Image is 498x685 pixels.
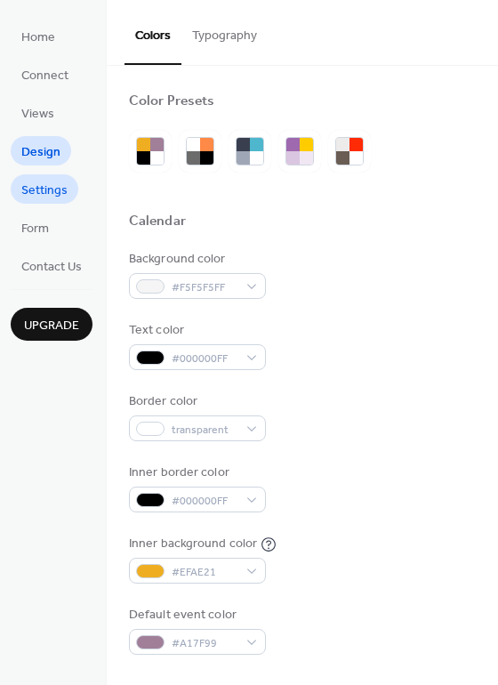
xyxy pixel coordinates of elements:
[172,421,237,439] span: transparent
[172,350,237,368] span: #000000FF
[129,392,262,411] div: Border color
[11,21,66,51] a: Home
[172,278,237,297] span: #F5F5F5FF
[21,143,60,162] span: Design
[11,98,65,127] a: Views
[11,60,79,89] a: Connect
[21,67,68,85] span: Connect
[11,174,78,204] a: Settings
[129,93,214,111] div: Color Presets
[21,105,54,124] span: Views
[21,28,55,47] span: Home
[129,606,262,625] div: Default event color
[172,492,237,511] span: #000000FF
[21,220,49,238] span: Form
[11,213,60,242] a: Form
[129,321,262,340] div: Text color
[11,251,92,280] a: Contact Us
[129,213,186,231] div: Calendar
[129,250,262,269] div: Background color
[172,634,237,653] span: #A17F99
[129,535,257,553] div: Inner background color
[21,181,68,200] span: Settings
[11,308,92,341] button: Upgrade
[24,317,79,335] span: Upgrade
[129,463,262,482] div: Inner border color
[172,563,237,582] span: #EFAE21
[11,136,71,165] a: Design
[21,258,82,277] span: Contact Us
